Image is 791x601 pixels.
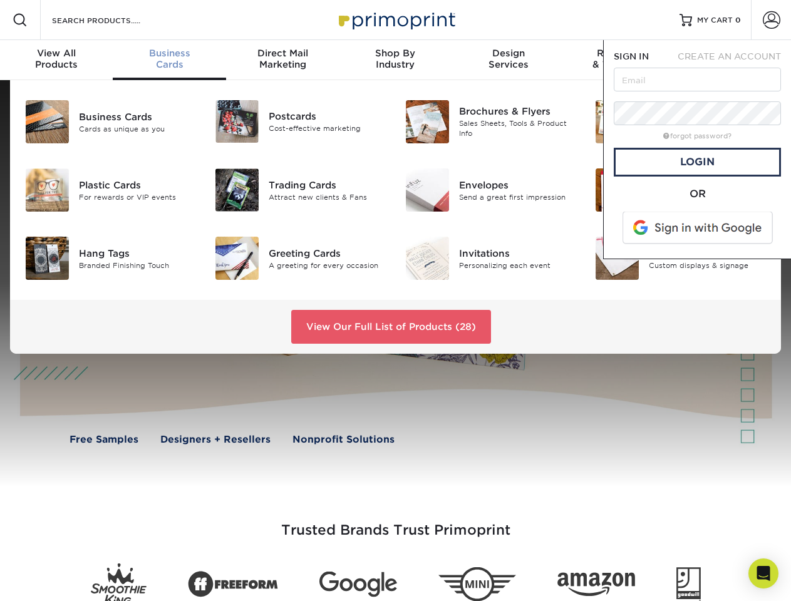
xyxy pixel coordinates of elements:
[291,310,491,344] a: View Our Full List of Products (28)
[3,563,106,597] iframe: Google Customer Reviews
[113,48,225,59] span: Business
[748,558,778,588] div: Open Intercom Messenger
[452,48,565,59] span: Design
[663,132,732,140] a: forgot password?
[735,16,741,24] span: 0
[51,13,173,28] input: SEARCH PRODUCTS.....
[565,48,678,59] span: Resources
[565,40,678,80] a: Resources& Templates
[614,148,781,177] a: Login
[676,567,701,601] img: Goodwill
[226,40,339,80] a: Direct MailMarketing
[339,48,452,70] div: Industry
[452,48,565,70] div: Services
[557,573,635,597] img: Amazon
[565,48,678,70] div: & Templates
[697,15,733,26] span: MY CART
[339,40,452,80] a: Shop ByIndustry
[333,6,458,33] img: Primoprint
[113,40,225,80] a: BusinessCards
[113,48,225,70] div: Cards
[614,68,781,91] input: Email
[319,572,397,597] img: Google
[614,187,781,202] div: OR
[339,48,452,59] span: Shop By
[226,48,339,70] div: Marketing
[29,492,762,553] h3: Trusted Brands Trust Primoprint
[678,51,781,61] span: CREATE AN ACCOUNT
[614,51,649,61] span: SIGN IN
[452,40,565,80] a: DesignServices
[226,48,339,59] span: Direct Mail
